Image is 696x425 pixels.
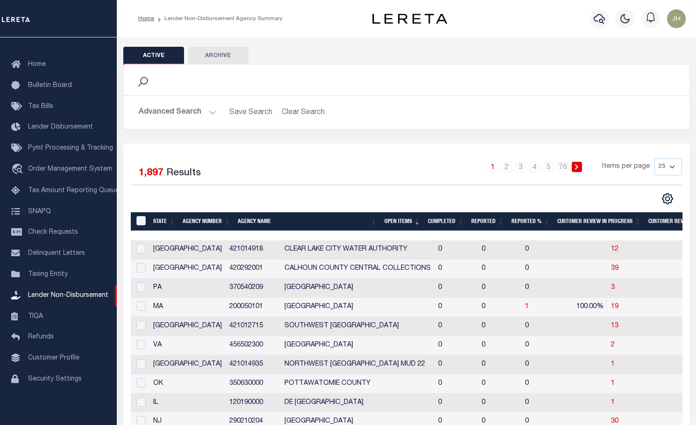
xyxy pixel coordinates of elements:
span: TIQA [28,313,43,319]
span: Lender Disbursement [28,124,93,130]
img: logo-dark.svg [372,14,447,24]
td: 120190000 [226,394,281,413]
td: 421012715 [226,317,281,336]
span: Check Requests [28,229,78,236]
a: 12 [611,246,618,252]
span: 1 [525,303,529,310]
span: Order Management System [28,166,112,173]
td: [GEOGRAPHIC_DATA] [281,298,434,317]
td: VA [149,336,226,355]
span: SNAPQ [28,208,51,215]
td: 421014918 [226,240,281,259]
td: 0 [521,259,561,279]
a: 13 [611,323,618,329]
i: travel_explore [11,164,26,176]
span: Refunds [28,334,54,340]
span: Customer Profile [28,355,79,361]
td: 420292001 [226,259,281,279]
td: 350630000 [226,375,281,394]
td: SOUTHWEST [GEOGRAPHIC_DATA] [281,317,434,336]
span: Pymt Processing & Tracking [28,145,113,151]
a: 39 [611,265,618,272]
td: 200050101 [226,298,281,317]
a: 30 [611,418,618,425]
td: 0 [434,355,478,375]
td: 0 [478,240,521,259]
td: [GEOGRAPHIC_DATA] [149,317,226,336]
td: 0 [434,279,478,298]
td: 0 [521,394,561,413]
td: 0 [434,336,478,355]
a: 2 [611,342,615,348]
td: 100.00% [561,298,607,317]
th: Open Items: activate to sort column ascending [381,212,424,231]
button: Active [123,47,184,65]
td: 0 [434,259,478,279]
span: Home [28,61,46,68]
th: Agency Number: activate to sort column ascending [179,212,234,231]
li: Lender Non-Disbursement Agency Summary [154,14,283,23]
th: State: activate to sort column ascending [149,212,179,231]
a: 1 [611,399,615,406]
span: Taxing Entity [28,271,68,278]
td: [GEOGRAPHIC_DATA] [281,279,434,298]
td: 0 [478,259,521,279]
a: 1 [611,380,615,387]
td: 0 [478,375,521,394]
td: DE [GEOGRAPHIC_DATA] [281,394,434,413]
button: Archive [188,47,249,65]
td: 0 [521,240,561,259]
td: 0 [434,298,478,317]
img: svg+xml;base64,PHN2ZyB4bWxucz0iaHR0cDovL3d3dy53My5vcmcvMjAwMC9zdmciIHBvaW50ZXItZXZlbnRzPSJub25lIi... [667,9,686,28]
td: 0 [521,336,561,355]
button: Advanced Search [139,103,216,122]
th: Reported: activate to sort column ascending [468,212,508,231]
td: 0 [478,336,521,355]
td: IL [149,394,226,413]
td: 370540209 [226,279,281,298]
td: 0 [478,279,521,298]
td: MA [149,298,226,317]
span: 3 [611,284,615,291]
a: 5 [544,162,554,172]
span: 1 [611,361,615,367]
td: 0 [434,394,478,413]
td: 456502300 [226,336,281,355]
td: 0 [478,355,521,375]
span: Security Settings [28,376,82,382]
span: 1,897 [139,168,163,178]
span: Items per page [602,162,650,172]
td: 0 [434,375,478,394]
td: 0 [521,375,561,394]
td: OK [149,375,226,394]
td: 0 [478,317,521,336]
td: [GEOGRAPHIC_DATA] [149,355,226,375]
td: 0 [478,394,521,413]
a: 4 [530,162,540,172]
span: Delinquent Letters [28,250,85,257]
th: Completed: activate to sort column ascending [424,212,468,231]
td: NORTHWEST [GEOGRAPHIC_DATA] MUD 22 [281,355,434,375]
td: 0 [521,279,561,298]
td: CALHOUN COUNTY CENTRAL COLLECTIONS [281,259,434,279]
th: Customer Review In Progress: activate to sort column ascending [554,212,645,231]
td: 0 [521,355,561,375]
span: Tax Bills [28,103,53,110]
a: 1 [488,162,498,172]
th: Reported %: activate to sort column ascending [508,212,554,231]
a: 76 [558,162,568,172]
a: Home [138,16,154,22]
a: 19 [611,303,618,310]
td: 0 [434,240,478,259]
th: MBACode [131,212,149,231]
td: [GEOGRAPHIC_DATA] [149,240,226,259]
th: Agency Name: activate to sort column ascending [234,212,381,231]
td: CLEAR LAKE CITY WATER AUTHORITY [281,240,434,259]
td: 421014935 [226,355,281,375]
